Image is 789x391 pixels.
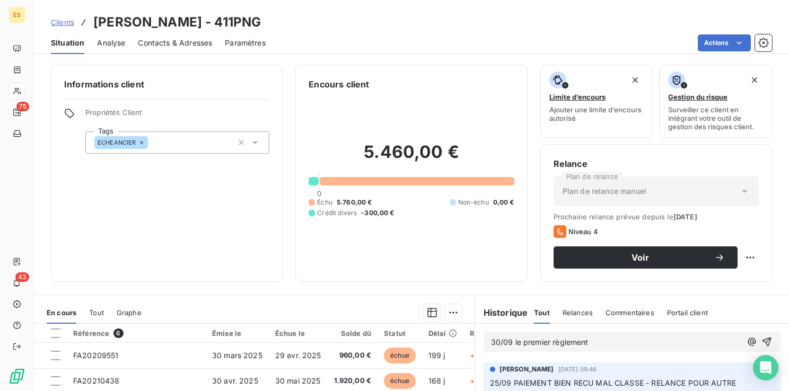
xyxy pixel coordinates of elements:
span: 168 j [428,376,445,385]
span: Plan de relance manuel [563,186,646,197]
div: Référence [73,328,199,338]
span: 960,00 € [334,350,372,361]
div: Retard [470,329,504,337]
span: Portail client [667,308,708,317]
span: Prochaine relance prévue depuis le [554,212,759,221]
span: Situation [51,38,84,48]
span: 1.920,00 € [334,376,372,386]
div: Échue le [275,329,321,337]
span: ECHEANCIER [98,139,136,146]
span: Échu [317,198,332,207]
span: Ajouter une limite d’encours autorisé [549,105,644,122]
div: Émise le [212,329,262,337]
span: Voir [566,253,714,262]
span: [PERSON_NAME] [499,365,554,374]
div: Solde dû [334,329,372,337]
span: Limite d’encours [549,93,606,101]
div: Statut [384,329,416,337]
span: 30 mai 2025 [275,376,321,385]
img: Logo LeanPay [8,368,25,385]
h6: Encours client [309,78,369,91]
span: [DATE] [673,212,697,221]
span: 29 avr. 2025 [275,351,321,360]
span: Tout [534,308,550,317]
h6: Relance [554,157,759,170]
button: Voir [554,246,738,269]
h6: Informations client [64,78,269,91]
h6: Historique [475,306,528,319]
span: Crédit divers [317,208,357,218]
span: Tout [89,308,104,317]
span: Niveau 4 [568,227,598,236]
span: Graphe [117,308,142,317]
span: Non-échu [458,198,489,207]
input: Ajouter une valeur [148,138,156,147]
span: échue [384,348,416,363]
span: 6 [113,328,123,338]
span: Gestion du risque [668,93,727,101]
span: -300,00 € [361,208,394,218]
span: En cours [47,308,76,317]
span: +138 j [470,376,492,385]
span: échue [384,373,416,389]
span: 5.760,00 € [337,198,372,207]
span: Surveiller ce client en intégrant votre outil de gestion des risques client. [668,105,763,131]
span: Relances [563,308,593,317]
span: 30 avr. 2025 [212,376,258,385]
span: Commentaires [606,308,654,317]
span: 30/09 le premier règlement [491,337,589,346]
button: Gestion du risqueSurveiller ce client en intégrant votre outil de gestion des risques client. [659,65,772,138]
span: Analyse [97,38,125,48]
span: 0 [317,189,321,198]
span: 75 [16,102,29,111]
div: Open Intercom Messenger [753,355,778,380]
span: 199 j [428,351,445,360]
a: Clients [51,17,74,28]
h2: 5.460,00 € [309,141,514,173]
span: [DATE] 09:46 [558,366,597,372]
div: Délai [428,329,457,337]
span: Paramètres [225,38,266,48]
span: 43 [15,272,29,282]
h3: [PERSON_NAME] - 411PNG [93,13,261,32]
span: Propriétés Client [85,108,269,123]
div: ES [8,6,25,23]
span: FA20210438 [73,376,120,385]
button: Limite d’encoursAjouter une limite d’encours autorisé [540,65,653,138]
button: Actions [698,34,751,51]
span: 0,00 € [493,198,514,207]
span: FA20209551 [73,351,119,360]
span: 30 mars 2025 [212,351,262,360]
span: Contacts & Adresses [138,38,212,48]
span: Clients [51,18,74,26]
span: +169 j [470,351,492,360]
